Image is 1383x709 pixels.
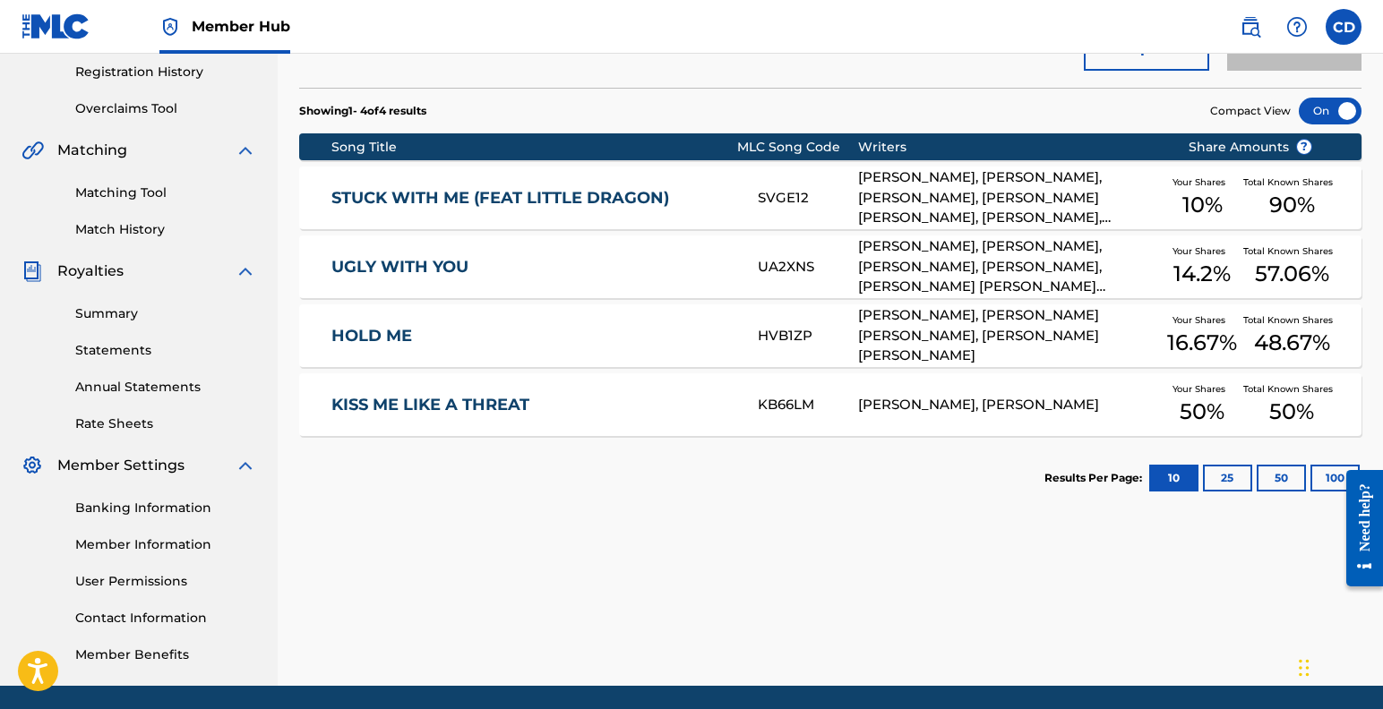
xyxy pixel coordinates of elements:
a: Contact Information [75,609,256,628]
span: Member Settings [57,455,185,476]
span: Compact View [1210,103,1291,119]
span: 50 % [1180,396,1224,428]
a: STUCK WITH ME (FEAT LITTLE DRAGON) [331,188,734,209]
div: [PERSON_NAME], [PERSON_NAME], [PERSON_NAME], [PERSON_NAME], [PERSON_NAME] [PERSON_NAME] [PERSON_N... [858,236,1161,297]
a: Rate Sheets [75,414,256,433]
div: [PERSON_NAME], [PERSON_NAME], [PERSON_NAME], [PERSON_NAME] [PERSON_NAME], [PERSON_NAME], [PERSON_... [858,167,1161,228]
div: SVGE12 [758,188,859,209]
div: HVB1ZP [758,326,859,346]
span: 50 % [1269,396,1314,428]
span: Your Shares [1173,313,1233,327]
span: ? [1297,140,1311,154]
span: Total Known Shares [1243,244,1340,258]
span: Total Known Shares [1243,313,1340,327]
img: expand [235,140,256,161]
a: Public Search [1233,9,1268,45]
a: Banking Information [75,499,256,517]
div: MLC Song Code [737,138,858,157]
span: Royalties [57,261,124,282]
span: Your Shares [1173,382,1233,396]
img: help [1286,16,1308,38]
div: [PERSON_NAME], [PERSON_NAME] [PERSON_NAME], [PERSON_NAME] [PERSON_NAME] [858,305,1161,366]
img: expand [235,455,256,476]
button: 100 [1310,465,1360,491]
img: search [1240,16,1261,38]
img: MLC Logo [21,13,90,39]
img: Matching [21,140,44,161]
div: KB66LM [758,395,859,415]
span: Your Shares [1173,244,1233,258]
span: Member Hub [192,16,290,37]
a: HOLD ME [331,326,734,346]
p: Results Per Page: [1044,470,1147,486]
span: 48.67 % [1254,327,1330,359]
iframe: Resource Center [1333,463,1383,593]
img: Top Rightsholder [159,16,181,38]
a: Match History [75,220,256,239]
a: UGLY WITH YOU [331,257,734,278]
button: 25 [1203,465,1252,491]
img: Royalties [21,261,43,282]
div: UA2XNS [758,257,859,278]
img: Member Settings [21,455,43,476]
span: 10 % [1182,189,1223,221]
div: [PERSON_NAME], [PERSON_NAME] [858,395,1161,415]
div: User Menu [1326,9,1362,45]
span: Your Shares [1173,175,1233,189]
div: Drag [1299,641,1310,695]
a: Overclaims Tool [75,99,256,118]
a: Annual Statements [75,378,256,397]
div: Writers [858,138,1161,157]
p: Showing 1 - 4 of 4 results [299,103,426,119]
div: Song Title [331,138,738,157]
img: expand [235,261,256,282]
span: Matching [57,140,127,161]
a: Matching Tool [75,184,256,202]
div: Help [1279,9,1315,45]
a: User Permissions [75,572,256,591]
span: Total Known Shares [1243,175,1340,189]
a: Statements [75,341,256,360]
a: KISS ME LIKE A THREAT [331,395,734,415]
a: Registration History [75,63,256,81]
span: 14.2 % [1173,258,1231,290]
a: Member Benefits [75,645,256,664]
button: 10 [1149,465,1198,491]
a: Summary [75,304,256,323]
iframe: Chat Widget [1293,623,1383,709]
span: Share Amounts [1189,138,1312,157]
span: 90 % [1269,189,1315,221]
span: Total Known Shares [1243,382,1340,396]
a: Member Information [75,535,256,554]
button: 50 [1257,465,1306,491]
span: 57.06 % [1255,258,1329,290]
span: 16.67 % [1167,327,1237,359]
